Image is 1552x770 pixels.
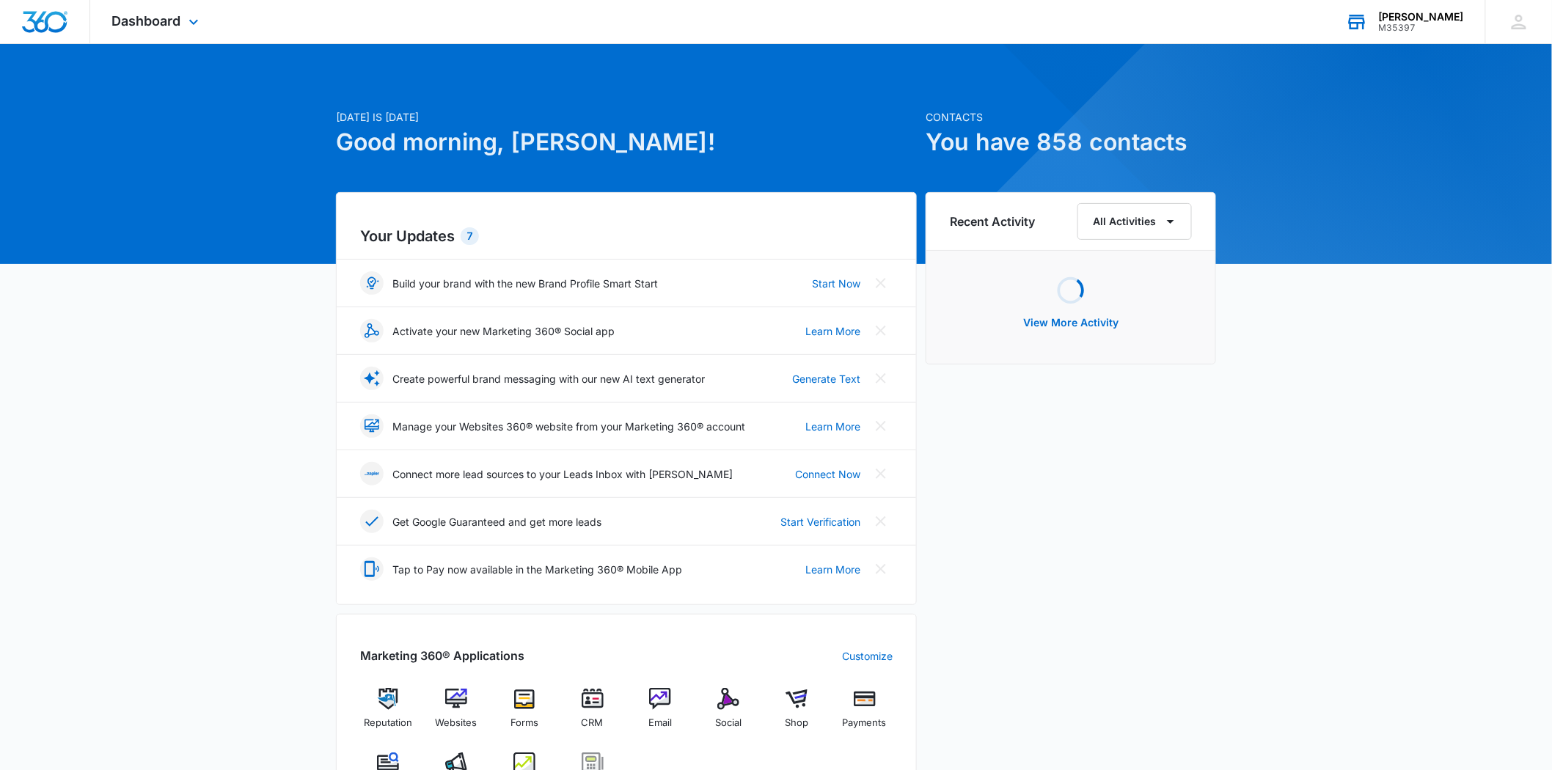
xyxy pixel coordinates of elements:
[392,514,601,529] p: Get Google Guaranteed and get more leads
[842,648,893,664] a: Customize
[805,419,860,434] a: Learn More
[780,514,860,529] a: Start Verification
[1379,23,1464,33] div: account id
[1379,11,1464,23] div: account name
[795,466,860,482] a: Connect Now
[926,125,1216,160] h1: You have 858 contacts
[360,647,524,664] h2: Marketing 360® Applications
[582,716,604,730] span: CRM
[360,225,893,247] h2: Your Updates
[836,688,893,741] a: Payments
[497,688,553,741] a: Forms
[769,688,825,741] a: Shop
[869,319,893,342] button: Close
[392,562,682,577] p: Tap to Pay now available in the Marketing 360® Mobile App
[436,716,477,730] span: Websites
[1009,305,1133,340] button: View More Activity
[392,419,745,434] p: Manage your Websites 360® website from your Marketing 360® account
[792,371,860,386] a: Generate Text
[632,688,689,741] a: Email
[869,462,893,485] button: Close
[112,13,181,29] span: Dashboard
[869,510,893,533] button: Close
[564,688,621,741] a: CRM
[336,109,917,125] p: [DATE] is [DATE]
[336,125,917,160] h1: Good morning, [PERSON_NAME]!
[360,688,417,741] a: Reputation
[869,414,893,438] button: Close
[785,716,808,730] span: Shop
[510,716,538,730] span: Forms
[392,466,733,482] p: Connect more lead sources to your Leads Inbox with [PERSON_NAME]
[715,716,742,730] span: Social
[869,271,893,295] button: Close
[461,227,479,245] div: 7
[869,557,893,581] button: Close
[428,688,485,741] a: Websites
[700,688,757,741] a: Social
[926,109,1216,125] p: Contacts
[805,323,860,339] a: Learn More
[812,276,860,291] a: Start Now
[843,716,887,730] span: Payments
[950,213,1035,230] h6: Recent Activity
[1077,203,1192,240] button: All Activities
[392,276,658,291] p: Build your brand with the new Brand Profile Smart Start
[364,716,412,730] span: Reputation
[648,716,672,730] span: Email
[392,371,705,386] p: Create powerful brand messaging with our new AI text generator
[805,562,860,577] a: Learn More
[869,367,893,390] button: Close
[392,323,615,339] p: Activate your new Marketing 360® Social app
